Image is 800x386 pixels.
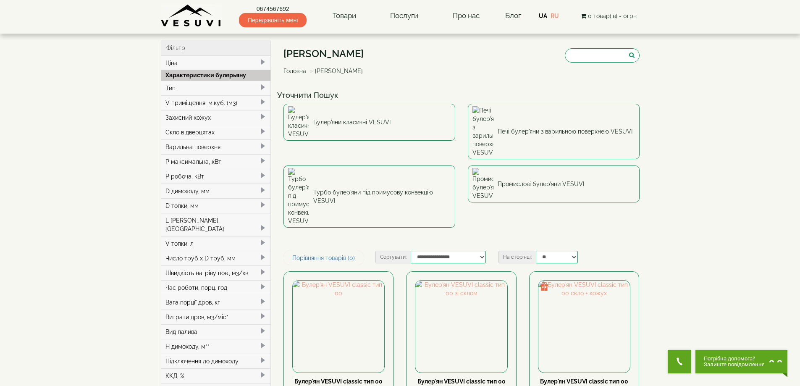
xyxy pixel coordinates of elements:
[444,6,488,26] a: Про нас
[161,169,271,184] div: P робоча, кВт
[161,213,271,236] div: L [PERSON_NAME], [GEOGRAPHIC_DATA]
[294,378,383,385] a: Булер'ян VESUVI classic тип 00
[161,354,271,368] div: Підключення до димоходу
[540,282,548,291] img: gift
[161,236,271,251] div: V топки, л
[283,251,364,265] a: Порівняння товарів (0)
[161,265,271,280] div: Швидкість нагріву пов., м3/хв
[288,168,309,225] img: Турбо булер'яни під примусову конвекцію VESUVI
[161,280,271,295] div: Час роботи, порц. год
[161,70,271,81] div: Характеристики булерьяну
[161,198,271,213] div: D топки, мм
[161,154,271,169] div: P максимальна, кВт
[308,67,363,75] li: [PERSON_NAME]
[161,4,222,27] img: Завод VESUVI
[161,339,271,354] div: H димоходу, м**
[161,56,271,70] div: Ціна
[472,168,493,200] img: Промислові булер'яни VESUVI
[704,362,765,368] span: Залиште повідомлення
[161,110,271,125] div: Захисний кожух
[293,281,384,372] img: Булер'ян VESUVI classic тип 00
[704,356,765,362] span: Потрібна допомога?
[468,165,640,202] a: Промислові булер'яни VESUVI Промислові булер'яни VESUVI
[498,251,536,263] label: На сторінці:
[505,11,521,20] a: Блог
[539,13,547,19] a: UA
[277,91,646,100] h4: Уточнити Пошук
[288,106,309,138] img: Булер'яни класичні VESUVI
[161,125,271,139] div: Скло в дверцятах
[161,295,271,310] div: Вага порції дров, кг
[551,13,559,19] a: RU
[239,5,307,13] a: 0674567692
[382,6,427,26] a: Послуги
[578,11,639,21] button: 0 товар(ів) - 0грн
[538,281,630,372] img: Булер'ян VESUVI classic тип 00 скло + кожух
[588,13,637,19] span: 0 товар(ів) - 0грн
[375,251,411,263] label: Сортувати:
[161,324,271,339] div: Вид палива
[283,68,306,74] a: Головна
[324,6,365,26] a: Товари
[161,95,271,110] div: V приміщення, м.куб. (м3)
[468,104,640,159] a: Печі булер'яни з варильною поверхнею VESUVI Печі булер'яни з варильною поверхнею VESUVI
[161,139,271,154] div: Варильна поверхня
[283,48,369,59] h1: [PERSON_NAME]
[161,251,271,265] div: Число труб x D труб, мм
[283,104,455,141] a: Булер'яни класичні VESUVI Булер'яни класичні VESUVI
[695,350,787,373] button: Chat button
[415,281,507,372] img: Булер'ян VESUVI classic тип 00 зі склом
[239,13,307,27] span: Передзвоніть мені
[161,40,271,56] div: Фільтр
[161,81,271,95] div: Тип
[668,350,691,373] button: Get Call button
[161,368,271,383] div: ККД, %
[283,165,455,228] a: Турбо булер'яни під примусову конвекцію VESUVI Турбо булер'яни під примусову конвекцію VESUVI
[161,184,271,198] div: D димоходу, мм
[161,310,271,324] div: Витрати дров, м3/міс*
[472,106,493,157] img: Печі булер'яни з варильною поверхнею VESUVI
